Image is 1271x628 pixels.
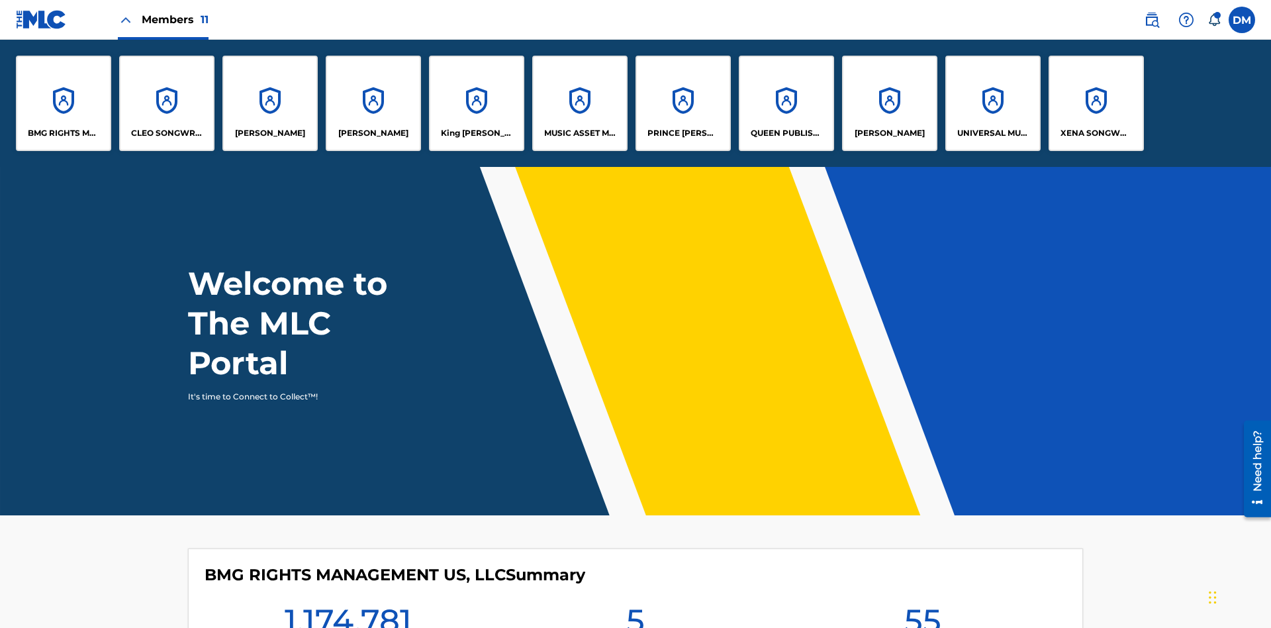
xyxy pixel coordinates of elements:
a: Accounts[PERSON_NAME] [222,56,318,151]
div: Help [1173,7,1200,33]
p: MUSIC ASSET MANAGEMENT (MAM) [544,127,616,139]
iframe: Chat Widget [1205,564,1271,628]
a: AccountsUNIVERSAL MUSIC PUB GROUP [945,56,1041,151]
p: PRINCE MCTESTERSON [647,127,720,139]
p: UNIVERSAL MUSIC PUB GROUP [957,127,1029,139]
p: King McTesterson [441,127,513,139]
a: AccountsKing [PERSON_NAME] [429,56,524,151]
img: help [1178,12,1194,28]
p: It's time to Connect to Collect™! [188,391,418,403]
a: Accounts[PERSON_NAME] [326,56,421,151]
p: QUEEN PUBLISHA [751,127,823,139]
p: RONALD MCTESTERSON [855,127,925,139]
span: 11 [201,13,209,26]
a: AccountsBMG RIGHTS MANAGEMENT US, LLC [16,56,111,151]
a: AccountsCLEO SONGWRITER [119,56,214,151]
h1: Welcome to The MLC Portal [188,264,436,383]
a: Accounts[PERSON_NAME] [842,56,937,151]
a: AccountsXENA SONGWRITER [1049,56,1144,151]
p: ELVIS COSTELLO [235,127,305,139]
p: EYAMA MCSINGER [338,127,408,139]
iframe: Resource Center [1234,415,1271,524]
img: MLC Logo [16,10,67,29]
img: search [1144,12,1160,28]
a: AccountsPRINCE [PERSON_NAME] [635,56,731,151]
div: User Menu [1229,7,1255,33]
img: Close [118,12,134,28]
div: Notifications [1207,13,1221,26]
div: Drag [1209,578,1217,617]
a: AccountsMUSIC ASSET MANAGEMENT (MAM) [532,56,628,151]
p: BMG RIGHTS MANAGEMENT US, LLC [28,127,100,139]
a: Public Search [1139,7,1165,33]
p: CLEO SONGWRITER [131,127,203,139]
h4: BMG RIGHTS MANAGEMENT US, LLC [205,565,585,585]
p: XENA SONGWRITER [1060,127,1133,139]
a: AccountsQUEEN PUBLISHA [739,56,834,151]
span: Members [142,12,209,27]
